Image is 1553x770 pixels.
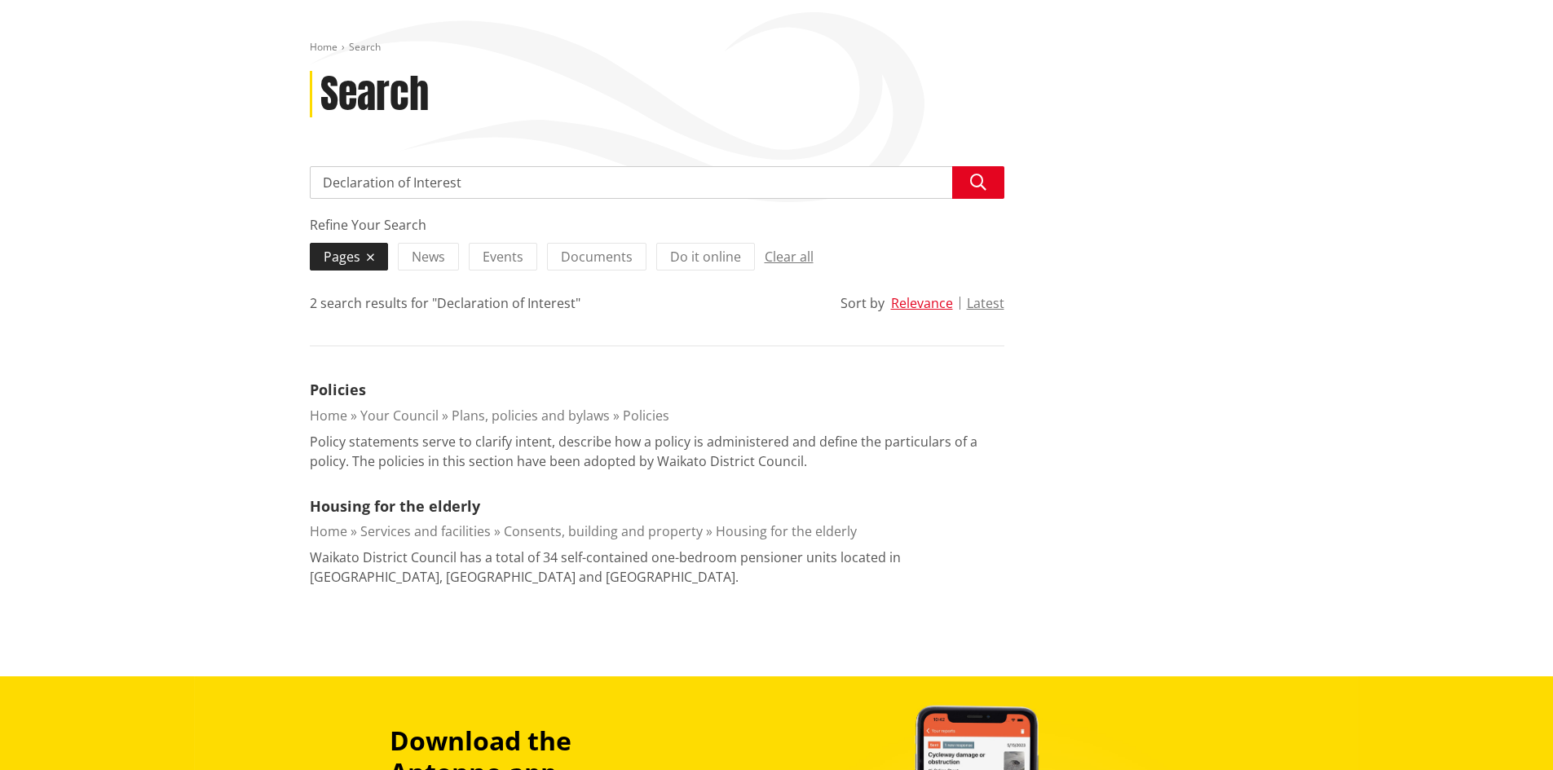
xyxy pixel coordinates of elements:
a: Your Council [360,407,439,425]
span: Search [349,40,381,54]
a: Consents, building and property [504,522,703,540]
div: Sort by [840,293,885,313]
span: Events [483,248,523,266]
p: Policy statements serve to clarify intent, describe how a policy is administered and define the p... [310,432,1004,471]
p: Waikato District Council has a total of 34 self-contained one-bedroom pensioner units located in ... [310,548,1004,587]
span: Do it online [670,248,741,266]
a: Housing for the elderly [310,496,480,516]
iframe: Messenger Launcher [1478,702,1537,760]
h1: Search [320,71,429,118]
button: Clear all [765,244,814,270]
button: Latest [967,296,1004,310]
a: Services and facilities [360,522,491,540]
a: Home [310,522,347,540]
button: Relevance [891,296,953,310]
a: Home [310,407,347,425]
span: Documents [561,248,633,266]
span: Pages [324,248,360,266]
input: Search input [310,166,1004,199]
a: Plans, policies and bylaws [452,407,610,425]
nav: breadcrumb [310,41,1244,55]
div: 2 search results for "Declaration of Interest" [310,293,580,313]
a: Housing for the elderly [716,522,857,540]
a: Home [310,40,338,54]
span: News [412,248,445,266]
a: Policies [623,407,669,425]
div: Refine Your Search [310,215,1004,235]
a: Policies [310,380,366,399]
